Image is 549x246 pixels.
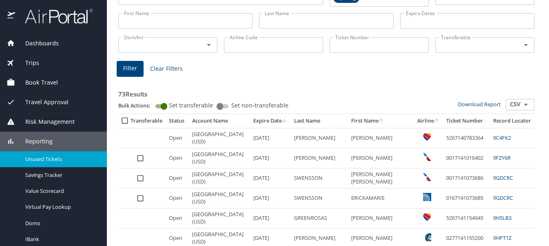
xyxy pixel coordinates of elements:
[189,168,250,188] td: [GEOGRAPHIC_DATA] (USD)
[117,61,144,77] button: Filter
[250,148,291,168] td: [DATE]
[189,188,250,208] td: [GEOGRAPHIC_DATA] (USD)
[348,128,414,148] td: [PERSON_NAME]
[189,128,250,148] td: [GEOGRAPHIC_DATA] (USD)
[423,213,431,221] img: Southwest Airlines
[166,168,189,188] td: Open
[443,148,490,168] td: 0017141016402
[25,171,97,179] span: Savings Tracker
[458,101,501,108] a: Download Report
[423,133,431,141] img: Southwest Airlines
[348,148,414,168] td: [PERSON_NAME]
[443,168,490,188] td: 0017141073686
[443,114,490,128] th: Ticket Number
[7,8,16,24] img: icon-airportal.png
[414,114,443,128] th: Airline
[189,208,250,228] td: [GEOGRAPHIC_DATA] (USD)
[166,114,189,128] th: Status
[16,8,93,24] img: airportal-logo.png
[166,208,189,228] td: Open
[493,194,513,201] a: 9GDCRC
[250,114,291,128] th: Expire Date
[291,208,348,228] td: GREENROSAS
[348,188,414,208] td: ERICKAMARIE
[291,188,348,208] td: SWENSSON
[203,39,215,51] button: Open
[15,39,59,48] span: Dashboards
[490,114,534,128] th: Record Locator
[348,208,414,228] td: [PERSON_NAME]
[15,137,53,146] span: Reporting
[443,188,490,208] td: 0167141073685
[166,148,189,168] td: Open
[189,148,250,168] td: [GEOGRAPHIC_DATA] (USD)
[147,61,186,76] button: Clear Filters
[118,102,157,109] p: Bulk Actions:
[250,188,291,208] td: [DATE]
[122,117,162,125] div: Transferable
[493,174,513,181] a: 9GDCRC
[118,85,534,99] h3: 73 Results
[25,155,97,163] span: Unused Tickets
[25,187,97,195] span: Value Scorecard
[166,188,189,208] td: Open
[15,117,75,126] span: Risk Management
[520,99,531,110] button: Open
[423,173,431,181] img: American Airlines
[250,208,291,228] td: [DATE]
[434,119,440,124] button: sort
[189,114,250,128] th: Account Name
[169,103,213,108] span: Set transferable
[15,78,58,87] span: Book Travel
[348,114,414,128] th: First Name
[291,114,348,128] th: Last Name
[25,219,97,227] span: Domo
[291,128,348,148] td: [PERSON_NAME]
[291,168,348,188] td: SWENSSON
[493,134,511,141] a: 9C4FK2
[493,214,511,221] a: 9H5LB3
[25,203,97,211] span: Virtual Pay Lookup
[493,154,511,161] a: 9FZY6R
[282,119,288,124] button: sort
[443,128,490,148] td: 5267140783364
[150,64,183,74] span: Clear Filters
[423,153,431,161] img: American Airlines
[15,58,39,67] span: Trips
[423,233,431,241] img: Alaska Airlines
[166,128,189,148] td: Open
[379,119,384,124] button: sort
[520,39,531,51] button: Open
[443,208,490,228] td: 5267141154945
[250,128,291,148] td: [DATE]
[493,234,511,242] a: 9HPT1Z
[25,235,97,243] span: IBank
[123,63,137,74] span: Filter
[348,168,414,188] td: [PERSON_NAME] [PERSON_NAME]
[291,148,348,168] td: [PERSON_NAME]
[423,193,431,201] img: United Airlines
[231,103,288,108] span: Set non-transferable
[15,98,69,107] span: Travel Approval
[250,168,291,188] td: [DATE]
